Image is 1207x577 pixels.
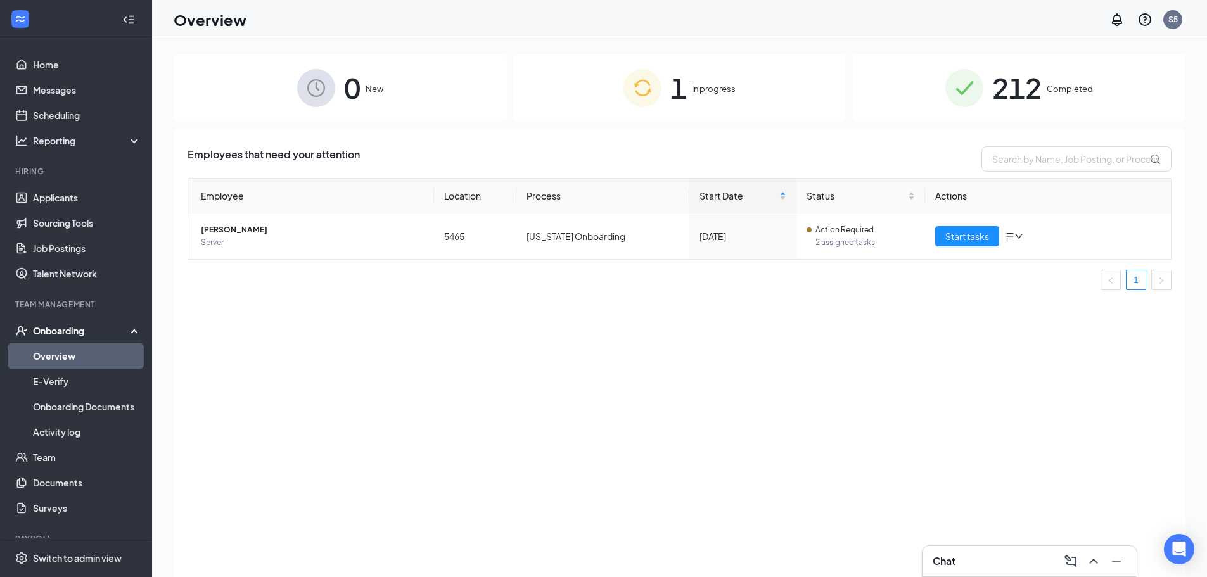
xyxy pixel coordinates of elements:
button: left [1101,270,1121,290]
a: E-Verify [33,369,141,394]
li: 1 [1126,270,1146,290]
a: Talent Network [33,261,141,286]
a: Documents [33,470,141,495]
svg: Settings [15,552,28,564]
input: Search by Name, Job Posting, or Process [981,146,1172,172]
th: Employee [188,179,434,213]
td: [US_STATE] Onboarding [516,213,689,259]
th: Actions [925,179,1171,213]
svg: ChevronUp [1086,554,1101,569]
button: ComposeMessage [1061,551,1081,571]
button: Start tasks [935,226,999,246]
a: Home [33,52,141,77]
div: [DATE] [699,229,786,243]
a: Overview [33,343,141,369]
span: right [1158,277,1165,284]
div: Team Management [15,299,139,310]
span: Status [807,189,905,203]
span: 0 [344,66,361,110]
button: right [1151,270,1172,290]
div: Payroll [15,533,139,544]
span: bars [1004,231,1014,241]
span: left [1107,277,1114,284]
span: 1 [670,66,687,110]
span: Employees that need your attention [188,146,360,172]
th: Process [516,179,689,213]
a: 1 [1127,270,1146,289]
svg: Analysis [15,134,28,147]
svg: QuestionInfo [1137,12,1153,27]
div: Open Intercom Messenger [1164,534,1194,564]
button: ChevronUp [1083,551,1104,571]
a: Scheduling [33,103,141,128]
div: S5 [1168,14,1178,25]
a: Team [33,445,141,470]
a: Messages [33,77,141,103]
span: Server [201,236,424,249]
span: New [366,82,383,95]
span: down [1014,232,1023,241]
span: Start Date [699,189,776,203]
h1: Overview [174,9,246,30]
span: Action Required [815,224,874,236]
div: Reporting [33,134,142,147]
button: Minimize [1106,551,1127,571]
td: 5465 [434,213,517,259]
a: Applicants [33,185,141,210]
a: Activity log [33,419,141,445]
h3: Chat [933,554,955,568]
th: Location [434,179,517,213]
span: 212 [992,66,1042,110]
svg: UserCheck [15,324,28,337]
svg: Collapse [122,13,135,26]
span: In progress [692,82,736,95]
span: Completed [1047,82,1093,95]
li: Next Page [1151,270,1172,290]
span: 2 assigned tasks [815,236,915,249]
a: Sourcing Tools [33,210,141,236]
a: Onboarding Documents [33,394,141,419]
svg: ComposeMessage [1063,554,1078,569]
div: Hiring [15,166,139,177]
a: Job Postings [33,236,141,261]
svg: Notifications [1109,12,1125,27]
li: Previous Page [1101,270,1121,290]
span: [PERSON_NAME] [201,224,424,236]
div: Switch to admin view [33,552,122,564]
div: Onboarding [33,324,131,337]
svg: WorkstreamLogo [14,13,27,25]
a: Surveys [33,495,141,521]
th: Status [796,179,925,213]
svg: Minimize [1109,554,1124,569]
span: Start tasks [945,229,989,243]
